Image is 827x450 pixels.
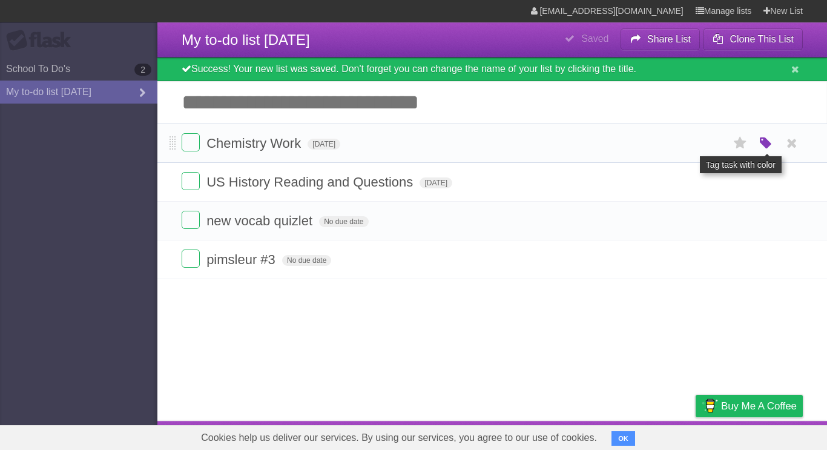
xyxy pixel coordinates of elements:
[6,30,79,51] div: Flask
[206,174,416,190] span: US History Reading and Questions
[420,177,452,188] span: [DATE]
[206,213,315,228] span: new vocab quizlet
[727,424,803,447] a: Suggest a feature
[189,426,609,450] span: Cookies help us deliver our services. By using our services, you agree to our use of cookies.
[621,28,700,50] button: Share List
[157,58,827,81] div: Success! Your new list was saved. Don't forget you can change the name of your list by clicking t...
[680,424,711,447] a: Privacy
[730,34,794,44] b: Clone This List
[702,395,718,416] img: Buy me a coffee
[729,133,752,153] label: Star task
[575,424,624,447] a: Developers
[535,424,560,447] a: About
[206,252,278,267] span: pimsleur #3
[182,250,200,268] label: Done
[703,28,803,50] button: Clone This List
[134,64,151,76] b: 2
[182,172,200,190] label: Done
[308,139,340,150] span: [DATE]
[721,395,797,417] span: Buy me a coffee
[611,431,635,446] button: OK
[182,133,200,151] label: Done
[182,31,310,48] span: My to-do list [DATE]
[581,33,608,44] b: Saved
[647,34,691,44] b: Share List
[282,255,331,266] span: No due date
[639,424,665,447] a: Terms
[206,136,304,151] span: Chemistry Work
[182,211,200,229] label: Done
[696,395,803,417] a: Buy me a coffee
[319,216,368,227] span: No due date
